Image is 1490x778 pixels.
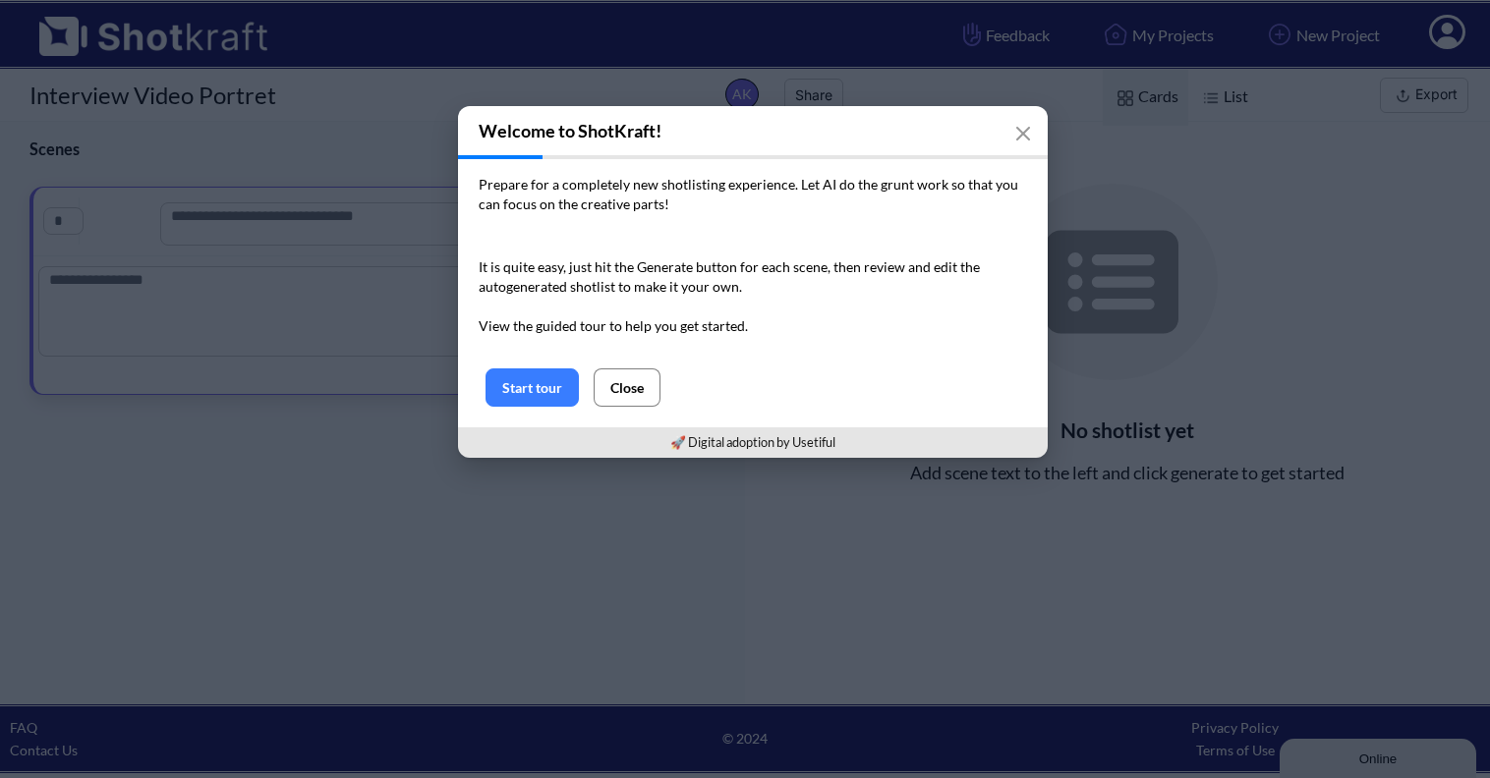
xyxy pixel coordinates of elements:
button: Start tour [486,368,579,407]
a: 🚀 Digital adoption by Usetiful [670,434,835,450]
div: Online [15,17,182,31]
span: Prepare for a completely new shotlisting experience. [479,176,798,193]
h3: Welcome to ShotKraft! [458,106,1048,155]
p: It is quite easy, just hit the Generate button for each scene, then review and edit the autogener... [479,257,1027,336]
button: Close [594,368,660,407]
